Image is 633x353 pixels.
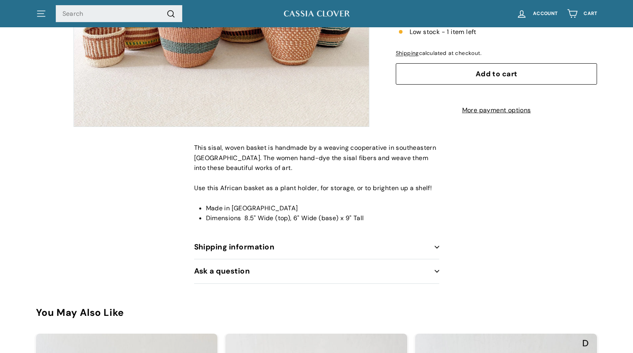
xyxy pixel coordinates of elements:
span: Made in [GEOGRAPHIC_DATA] [206,204,298,212]
a: Account [512,2,562,25]
span: Cart [584,11,597,16]
button: Add to cart [396,63,597,85]
span: Low stock - 1 item left [410,27,476,37]
input: Search [56,5,182,23]
a: More payment options [396,105,597,115]
span: Use this African basket as a plant holder, for storage, or to brighten up a shelf! [194,184,432,192]
div: You May Also Like [36,308,597,318]
div: calculated at checkout. [396,49,597,57]
button: Shipping information [194,235,439,259]
button: Ask a question [194,259,439,283]
a: Shipping [396,49,419,56]
span: Dimensions 8.5" Wide (top), 6" Wide (base) x 9" Tall [206,214,364,222]
span: Account [533,11,557,16]
a: Cart [562,2,602,25]
span: This sisal, woven basket is handmade by a weaving cooperative in southeastern [GEOGRAPHIC_DATA]. ... [194,143,436,172]
span: Add to cart [476,69,518,78]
